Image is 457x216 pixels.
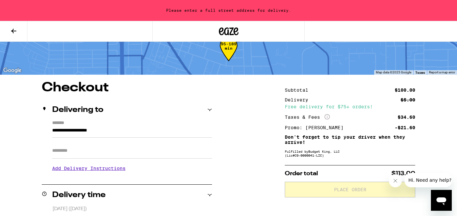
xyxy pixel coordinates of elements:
p: [DATE] ([DATE]) [53,206,212,212]
span: $113.00 [391,171,415,177]
h2: Delivery time [52,191,106,199]
span: Order total [285,171,318,177]
div: Subtotal [285,88,313,92]
img: Google [2,66,23,75]
h3: Add Delivery Instructions [52,161,212,176]
h1: Checkout [42,81,212,94]
div: Promo: [PERSON_NAME] [285,125,348,130]
div: $100.00 [395,88,415,92]
iframe: Message from company [404,173,452,187]
span: Map data ©2025 Google [376,70,411,74]
iframe: Button to launch messaging window [431,190,452,211]
a: Terms [415,70,425,74]
div: 95-189 min [220,42,237,66]
iframe: Close message [389,174,402,187]
div: Free delivery for $75+ orders! [285,104,415,109]
div: $34.60 [398,115,415,119]
div: Delivery [285,98,313,102]
h2: Delivering to [52,106,103,114]
p: We'll contact you at [PHONE_NUMBER] when we arrive [52,176,212,181]
div: Fulfilled by Budget King, LLC (Lic# C9-0000041-LIC ) [285,149,415,157]
div: Taxes & Fees [285,114,330,120]
a: Report a map error [429,70,455,74]
button: Place Order [285,182,415,197]
div: $5.00 [401,98,415,102]
p: Don't forget to tip your driver when they arrive! [285,134,415,145]
a: Open this area in Google Maps (opens a new window) [2,66,23,75]
div: -$21.60 [395,125,415,130]
span: Place Order [334,187,366,192]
